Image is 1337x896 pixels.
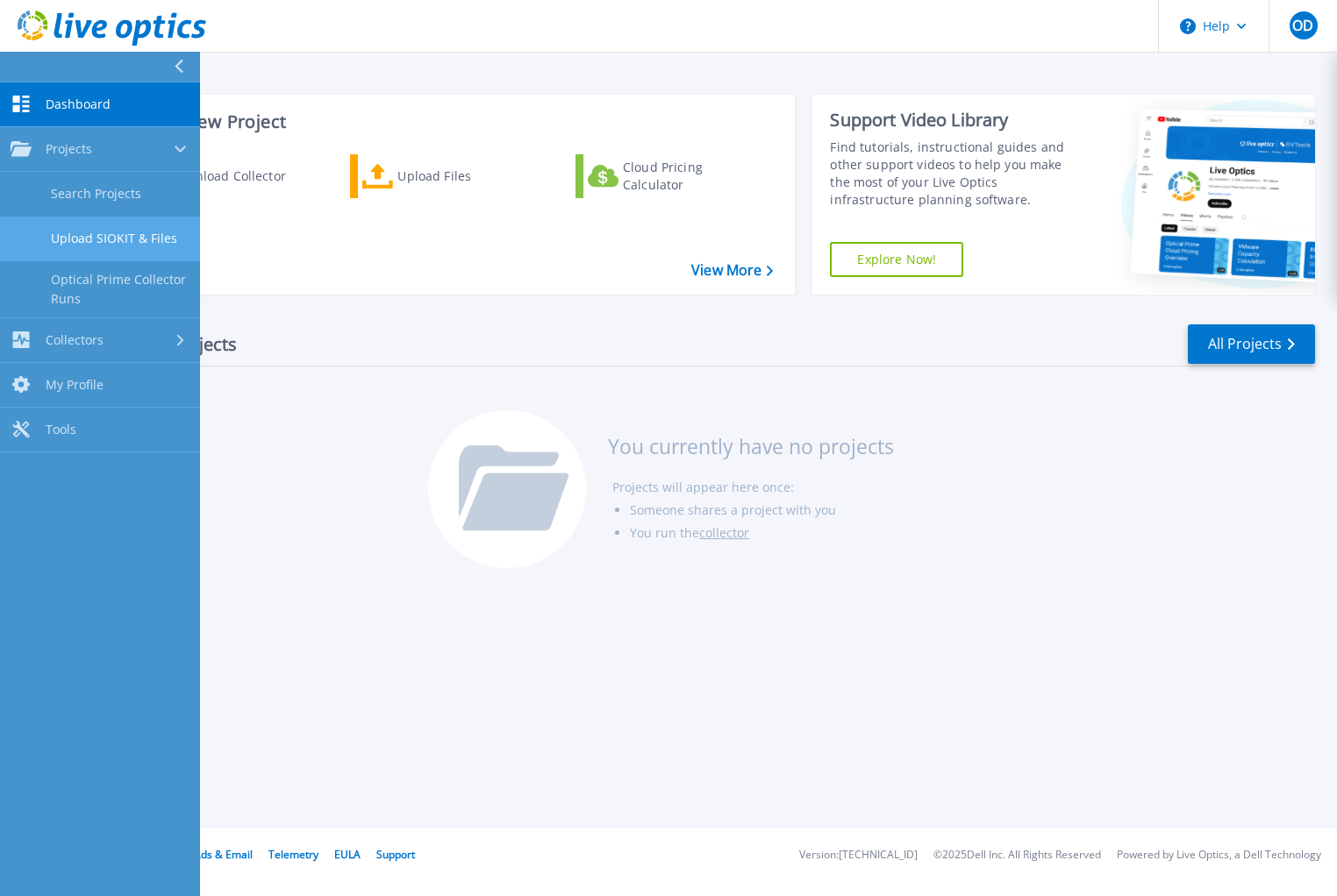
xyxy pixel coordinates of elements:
li: © 2025 Dell Inc. All Rights Reserved [933,850,1101,861]
h3: Start a New Project [125,112,773,132]
a: Support [376,847,415,862]
li: Someone shares a project with you [630,499,894,522]
a: Download Collector [125,154,320,198]
a: All Projects [1188,324,1315,364]
a: Upload Files [350,154,546,198]
div: Cloud Pricing Calculator [623,159,763,194]
span: OD [1292,18,1313,32]
li: Version: [TECHNICAL_ID] [799,850,918,861]
a: collector [699,524,749,541]
a: View More [691,262,773,279]
a: EULA [334,847,361,862]
li: Powered by Live Optics, a Dell Technology [1117,850,1321,861]
a: Cloud Pricing Calculator [576,154,771,198]
li: Projects will appear here once: [612,476,894,499]
a: Explore Now! [830,242,963,277]
div: Download Collector [169,159,310,194]
span: My Profile [46,377,104,393]
a: Ads & Email [194,847,253,862]
span: Collectors [46,332,104,348]
div: Upload Files [397,159,538,194]
span: Dashboard [46,96,111,112]
a: Telemetry [268,847,318,862]
div: Find tutorials, instructional guides and other support videos to help you make the most of your L... [830,139,1082,209]
li: You run the [630,522,894,544]
div: Support Video Library [830,109,1082,132]
span: Projects [46,141,92,157]
h3: You currently have no projects [608,437,894,456]
span: Tools [46,422,76,437]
